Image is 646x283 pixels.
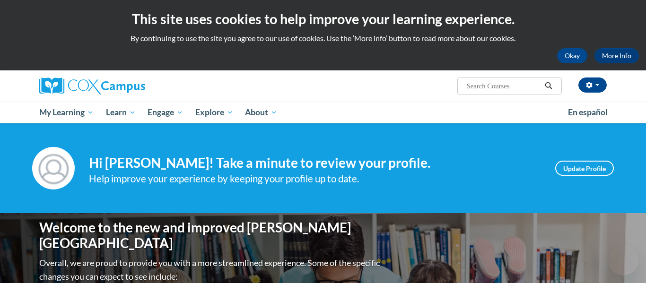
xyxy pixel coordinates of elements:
[89,155,541,171] h4: Hi [PERSON_NAME]! Take a minute to review your profile.
[89,171,541,187] div: Help improve your experience by keeping your profile up to date.
[141,102,189,123] a: Engage
[466,80,541,92] input: Search Courses
[32,147,75,189] img: Profile Image
[568,107,608,117] span: En español
[39,107,94,118] span: My Learning
[25,102,621,123] div: Main menu
[557,48,587,63] button: Okay
[189,102,239,123] a: Explore
[106,107,136,118] span: Learn
[594,48,639,63] a: More Info
[39,220,382,251] h1: Welcome to the new and improved [PERSON_NAME][GEOGRAPHIC_DATA]
[33,102,100,123] a: My Learning
[39,77,145,94] img: Cox Campus
[578,77,607,93] button: Account Settings
[562,103,614,122] a: En español
[608,245,638,275] iframe: Button to launch messaging window
[541,80,556,92] button: Search
[195,107,233,118] span: Explore
[148,107,183,118] span: Engage
[555,161,614,176] a: Update Profile
[7,33,639,43] p: By continuing to use the site you agree to our use of cookies. Use the ‘More info’ button to read...
[245,107,277,118] span: About
[100,102,142,123] a: Learn
[239,102,284,123] a: About
[39,77,219,94] a: Cox Campus
[7,9,639,28] h2: This site uses cookies to help improve your learning experience.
